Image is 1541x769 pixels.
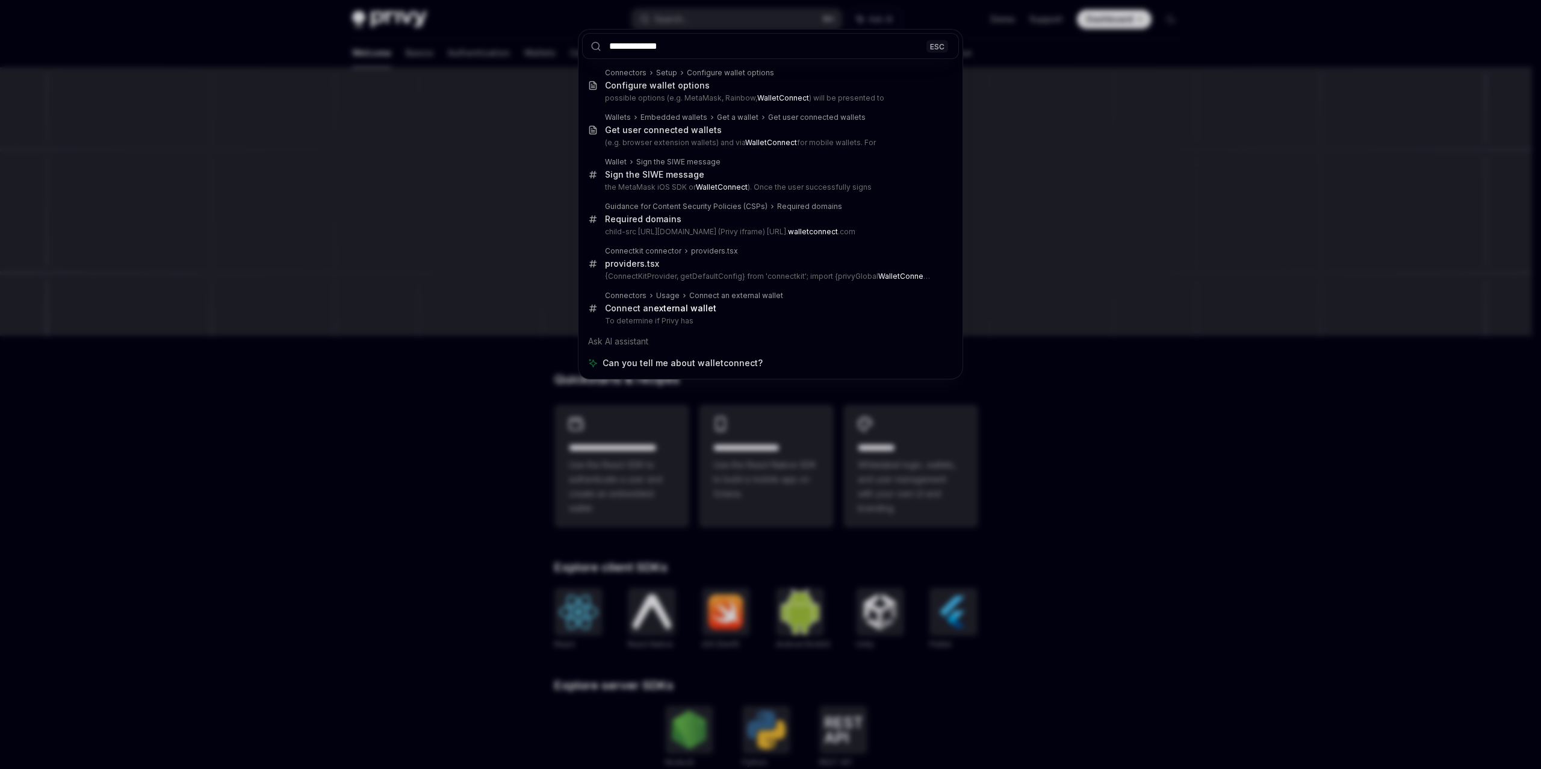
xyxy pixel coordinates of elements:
[605,214,681,225] div: Required domains
[605,169,704,180] div: Sign the SIWE message
[656,68,677,78] div: Setup
[656,291,680,300] div: Usage
[605,157,627,167] div: Wallet
[926,40,948,52] div: ESC
[605,291,646,300] div: Connectors
[717,113,758,122] div: Get a wallet
[605,68,646,78] div: Connectors
[689,291,783,300] div: Connect an external wallet
[605,246,681,256] div: Connectkit connector
[640,113,707,122] div: Embedded wallets
[605,138,934,148] p: (e.g. browser extension wallets) and via for mobile wallets. For
[605,125,722,135] div: Get user connected wallets
[745,138,797,147] b: WalletConnect
[605,316,934,326] p: To determine if Privy has
[605,272,934,281] p: {ConnectKitProvider, getDefaultConfig} from 'connectkit'; import {privyGlobal
[605,303,716,314] div: Connect an
[603,357,763,369] span: Can you tell me about walletconnect?
[636,157,721,167] div: Sign the SIWE message
[788,227,838,236] b: walletconnect
[777,202,842,211] div: Required domains
[605,227,934,237] p: child-src [URL][DOMAIN_NAME] (Privy iframe) [URL]. .com
[878,272,935,281] b: WalletConnect<
[696,182,748,191] b: WalletConnect
[687,68,774,78] div: Configure wallet options
[605,80,710,91] div: Configure wallet options
[605,202,767,211] div: Guidance for Content Security Policies (CSPs)
[605,113,631,122] div: Wallets
[691,246,738,256] div: providers.tsx
[605,93,934,103] p: possible options (e.g. MetaMask, Rainbow, ) will be presented to
[768,113,866,122] div: Get user connected wallets
[757,93,809,102] b: WalletConnect
[654,303,716,313] b: external wallet
[582,331,959,352] div: Ask AI assistant
[605,258,659,269] div: providers.tsx
[605,182,934,192] p: the MetaMask iOS SDK or ). Once the user successfully signs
